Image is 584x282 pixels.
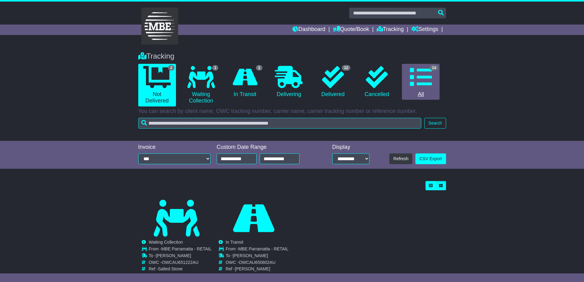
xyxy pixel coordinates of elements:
[226,253,288,260] td: To -
[233,253,268,258] span: [PERSON_NAME]
[226,246,288,253] td: From -
[217,144,315,151] div: Custom Date Range
[149,260,212,267] td: OWC -
[161,246,212,251] span: MBE Parramatta - RETAIL
[149,246,212,253] td: From -
[149,266,212,272] td: Ref -
[138,144,211,151] div: Invoice
[162,260,199,265] span: OWCAU651222AU
[358,64,396,100] a: Cancelled
[342,65,350,71] span: 12
[212,65,219,71] span: 1
[333,25,369,35] a: Quote/Book
[226,266,288,272] td: Ref -
[182,64,220,106] a: 1 Waiting Collection
[314,64,352,100] a: 12 Delivered
[235,266,270,271] span: [PERSON_NAME]
[226,64,264,100] a: 1 In Transit
[377,25,404,35] a: Tracking
[156,253,191,258] span: [PERSON_NAME]
[158,266,182,271] span: Salted Stone
[226,260,288,267] td: OWC -
[168,65,174,71] span: 2
[138,64,176,106] a: 2 Not Delivered
[256,65,262,71] span: 1
[292,25,325,35] a: Dashboard
[239,260,276,265] span: OWCAU650602AU
[149,253,212,260] td: To -
[149,240,183,245] span: Waiting Collection
[430,65,438,71] span: 14
[238,246,288,251] span: MBE Parramatta - RETAIL
[402,64,440,100] a: 14 All
[415,153,446,164] a: CSV Export
[424,118,446,129] button: Search
[389,153,412,164] button: Refresh
[332,144,369,151] div: Display
[226,240,243,245] span: In Transit
[138,108,446,115] p: You can search by client name, OWC tracking number, carrier name, carrier tracking number or refe...
[411,25,438,35] a: Settings
[135,52,449,61] div: Tracking
[270,64,308,100] a: Delivering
